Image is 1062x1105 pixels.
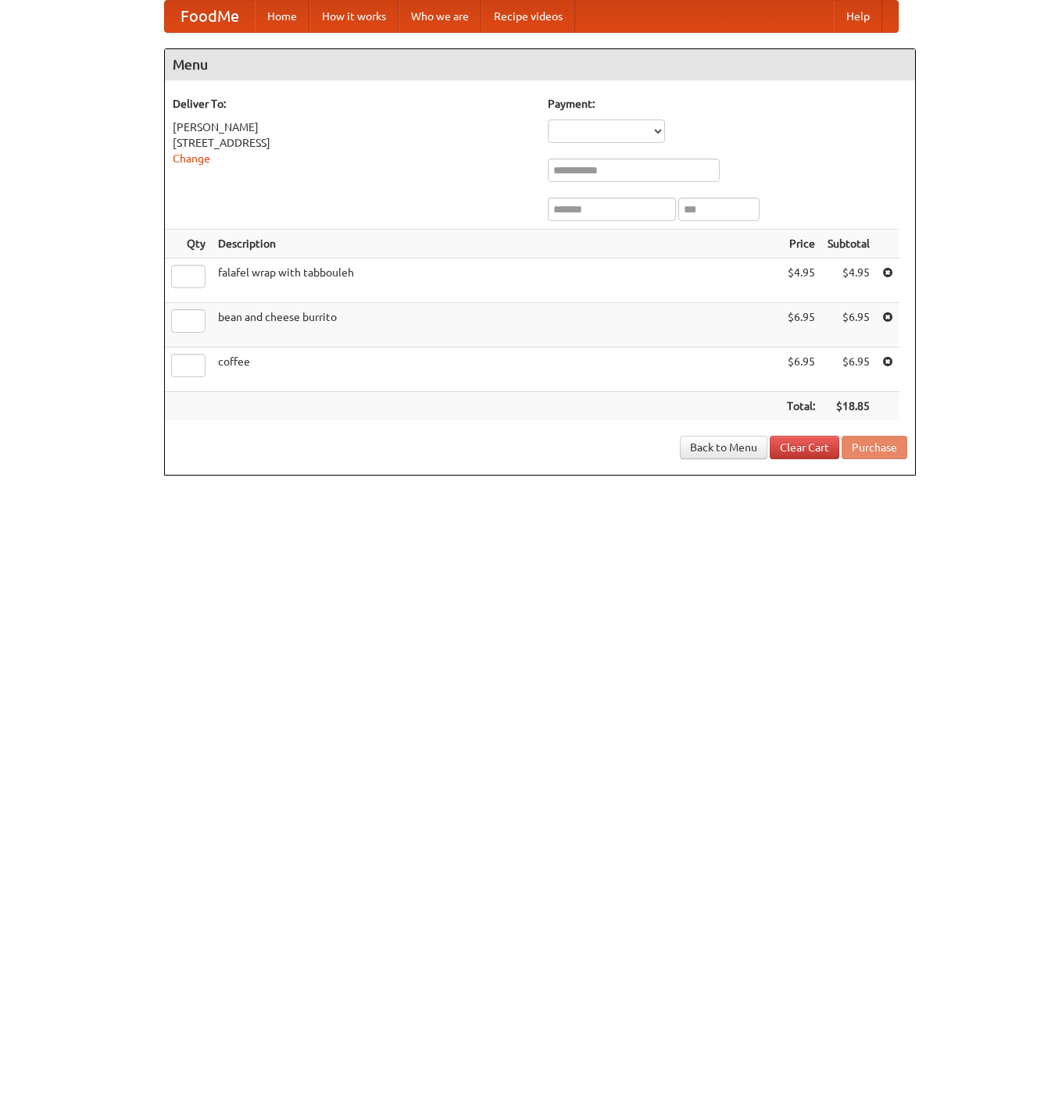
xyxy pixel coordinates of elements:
[781,348,821,392] td: $6.95
[781,230,821,258] th: Price
[255,1,309,32] a: Home
[399,1,481,32] a: Who we are
[821,230,876,258] th: Subtotal
[212,303,781,348] td: bean and cheese burrito
[212,258,781,303] td: falafel wrap with tabbouleh
[165,1,255,32] a: FoodMe
[309,1,399,32] a: How it works
[481,1,575,32] a: Recipe videos
[165,49,915,80] h4: Menu
[821,258,876,303] td: $4.95
[212,348,781,392] td: coffee
[173,96,532,112] h5: Deliver To:
[165,230,212,258] th: Qty
[680,436,767,459] a: Back to Menu
[173,119,532,135] div: [PERSON_NAME]
[821,303,876,348] td: $6.95
[842,436,907,459] button: Purchase
[821,348,876,392] td: $6.95
[770,436,839,459] a: Clear Cart
[173,152,210,165] a: Change
[821,392,876,421] th: $18.85
[834,1,882,32] a: Help
[212,230,781,258] th: Description
[781,303,821,348] td: $6.95
[781,258,821,303] td: $4.95
[781,392,821,421] th: Total:
[173,135,532,151] div: [STREET_ADDRESS]
[548,96,907,112] h5: Payment:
